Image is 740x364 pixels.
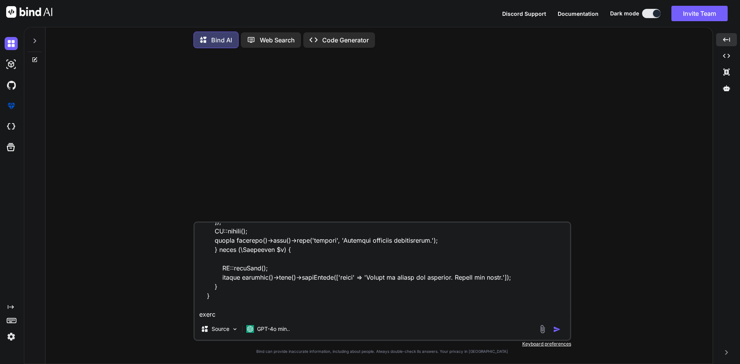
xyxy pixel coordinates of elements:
[5,58,18,71] img: darkAi-studio
[212,325,229,333] p: Source
[5,330,18,343] img: settings
[5,120,18,133] img: cloudideIcon
[322,35,369,45] p: Code Generator
[538,325,547,334] img: attachment
[232,326,238,332] img: Pick Models
[553,325,561,333] img: icon
[260,35,295,45] p: Web Search
[193,349,571,354] p: Bind can provide inaccurate information, including about people. Always double-check its answers....
[195,223,570,318] textarea: @lo (ipsumdo('sitamet')) <consec> adi (eli sed do eiusmOdtempo) { in (utl.etdolore("magnAaliqu"))...
[5,79,18,92] img: githubDark
[6,6,52,18] img: Bind AI
[558,10,599,17] span: Documentation
[502,10,546,18] button: Discord Support
[610,10,639,17] span: Dark mode
[558,10,599,18] button: Documentation
[5,99,18,112] img: premium
[211,35,232,45] p: Bind AI
[5,37,18,50] img: darkChat
[671,6,728,21] button: Invite Team
[193,341,571,347] p: Keyboard preferences
[502,10,546,17] span: Discord Support
[246,325,254,333] img: GPT-4o mini
[257,325,290,333] p: GPT-4o min..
